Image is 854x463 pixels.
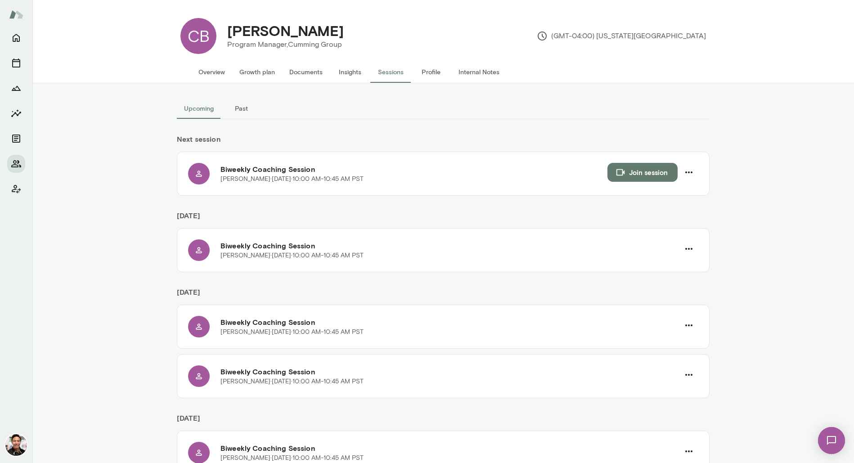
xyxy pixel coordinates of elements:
[282,61,330,83] button: Documents
[177,287,710,305] h6: [DATE]
[220,328,364,337] p: [PERSON_NAME] · [DATE] · 10:00 AM-10:45 AM PST
[227,22,344,39] h4: [PERSON_NAME]
[220,317,679,328] h6: Biweekly Coaching Session
[191,61,232,83] button: Overview
[220,175,364,184] p: [PERSON_NAME] · [DATE] · 10:00 AM-10:45 AM PST
[7,104,25,122] button: Insights
[220,454,364,463] p: [PERSON_NAME] · [DATE] · 10:00 AM-10:45 AM PST
[220,240,679,251] h6: Biweekly Coaching Session
[7,155,25,173] button: Members
[7,130,25,148] button: Documents
[177,210,710,228] h6: [DATE]
[330,61,370,83] button: Insights
[177,98,710,119] div: basic tabs example
[232,61,282,83] button: Growth plan
[7,54,25,72] button: Sessions
[5,434,27,456] img: Albert Villarde
[220,377,364,386] p: [PERSON_NAME] · [DATE] · 10:00 AM-10:45 AM PST
[7,29,25,47] button: Home
[411,61,451,83] button: Profile
[177,98,221,119] button: Upcoming
[607,163,678,182] button: Join session
[451,61,507,83] button: Internal Notes
[7,79,25,97] button: Growth Plan
[9,6,23,23] img: Mento
[220,366,679,377] h6: Biweekly Coaching Session
[220,443,679,454] h6: Biweekly Coaching Session
[537,31,706,41] p: (GMT-04:00) [US_STATE][GEOGRAPHIC_DATA]
[370,61,411,83] button: Sessions
[220,164,607,175] h6: Biweekly Coaching Session
[227,39,344,50] p: Program Manager, Cumming Group
[220,251,364,260] p: [PERSON_NAME] · [DATE] · 10:00 AM-10:45 AM PST
[177,134,710,152] h6: Next session
[180,18,216,54] div: CB
[7,180,25,198] button: Client app
[221,98,261,119] button: Past
[177,413,710,431] h6: [DATE]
